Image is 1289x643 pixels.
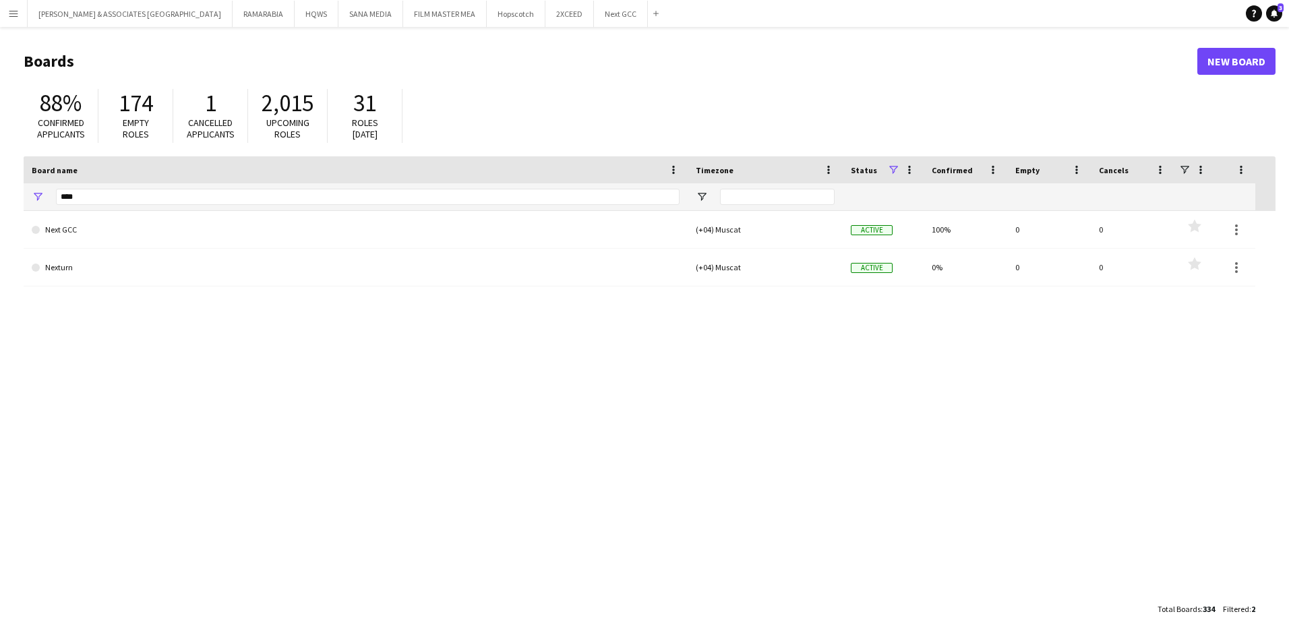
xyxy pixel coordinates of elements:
[851,225,893,235] span: Active
[32,191,44,203] button: Open Filter Menu
[205,88,216,118] span: 1
[1251,604,1255,614] span: 2
[720,189,835,205] input: Timezone Filter Input
[1197,48,1276,75] a: New Board
[851,263,893,273] span: Active
[594,1,648,27] button: Next GCC
[1223,604,1249,614] span: Filtered
[1007,249,1091,286] div: 0
[32,165,78,175] span: Board name
[37,117,85,140] span: Confirmed applicants
[924,249,1007,286] div: 0%
[545,1,594,27] button: 2XCEED
[187,117,235,140] span: Cancelled applicants
[32,211,680,249] a: Next GCC
[1091,249,1174,286] div: 0
[924,211,1007,248] div: 100%
[353,88,376,118] span: 31
[56,189,680,205] input: Board name Filter Input
[123,117,149,140] span: Empty roles
[1099,165,1129,175] span: Cancels
[28,1,233,27] button: [PERSON_NAME] & ASSOCIATES [GEOGRAPHIC_DATA]
[1158,596,1215,622] div: :
[1223,596,1255,622] div: :
[1266,5,1282,22] a: 3
[696,191,708,203] button: Open Filter Menu
[403,1,487,27] button: FILM MASTER MEA
[1091,211,1174,248] div: 0
[262,88,313,118] span: 2,015
[1015,165,1040,175] span: Empty
[1278,3,1284,12] span: 3
[40,88,82,118] span: 88%
[338,1,403,27] button: SANA MEDIA
[1203,604,1215,614] span: 334
[932,165,973,175] span: Confirmed
[24,51,1197,71] h1: Boards
[688,249,843,286] div: (+04) Muscat
[119,88,153,118] span: 174
[696,165,733,175] span: Timezone
[851,165,877,175] span: Status
[295,1,338,27] button: HQWS
[1158,604,1201,614] span: Total Boards
[688,211,843,248] div: (+04) Muscat
[487,1,545,27] button: Hopscotch
[233,1,295,27] button: RAMARABIA
[266,117,309,140] span: Upcoming roles
[352,117,378,140] span: Roles [DATE]
[32,249,680,286] a: Nexturn
[1007,211,1091,248] div: 0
